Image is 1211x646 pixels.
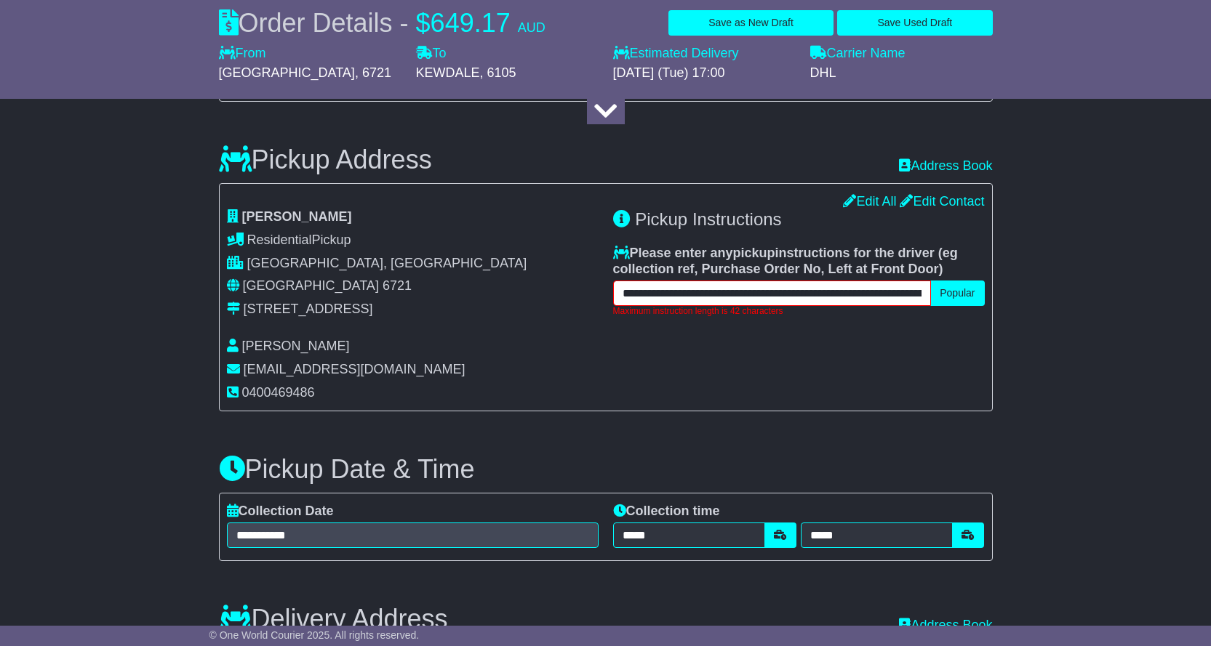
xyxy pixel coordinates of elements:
[810,46,906,62] label: Carrier Name
[355,65,391,80] span: , 6721
[431,8,511,38] span: 649.17
[930,280,984,306] button: Popular
[247,233,312,247] span: Residential
[416,8,431,38] span: $
[900,194,984,209] a: Edit Contact
[613,504,720,520] label: Collection time
[613,246,985,277] label: Please enter any instructions for the driver ( )
[244,362,465,376] span: [EMAIL_ADDRESS][DOMAIN_NAME]
[899,158,992,174] a: Address Book
[209,629,420,641] span: © One World Courier 2025. All rights reserved.
[635,209,781,229] span: Pickup Instructions
[243,278,379,293] span: [GEOGRAPHIC_DATA]
[416,46,447,62] label: To
[613,246,958,276] span: eg collection ref, Purchase Order No, Left at Front Door
[668,10,834,36] button: Save as New Draft
[219,65,355,80] span: [GEOGRAPHIC_DATA]
[244,302,373,318] div: [STREET_ADDRESS]
[899,618,992,632] a: Address Book
[613,46,796,62] label: Estimated Delivery
[242,339,350,353] span: [PERSON_NAME]
[613,306,985,316] div: Maximum instruction length is 42 characters
[247,256,527,270] span: [GEOGRAPHIC_DATA], [GEOGRAPHIC_DATA]
[227,233,599,249] div: Pickup
[219,7,545,39] div: Order Details -
[613,65,796,81] div: [DATE] (Tue) 17:00
[219,455,993,484] h3: Pickup Date & Time
[810,65,993,81] div: DHL
[242,209,352,224] span: [PERSON_NAME]
[480,65,516,80] span: , 6105
[416,65,480,80] span: KEWDALE
[843,194,896,209] a: Edit All
[733,246,775,260] span: pickup
[219,605,448,634] h3: Delivery Address
[837,10,992,36] button: Save Used Draft
[219,46,266,62] label: From
[227,504,334,520] label: Collection Date
[242,385,315,400] span: 0400469486
[383,278,412,293] span: 6721
[518,20,545,35] span: AUD
[219,145,432,174] h3: Pickup Address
